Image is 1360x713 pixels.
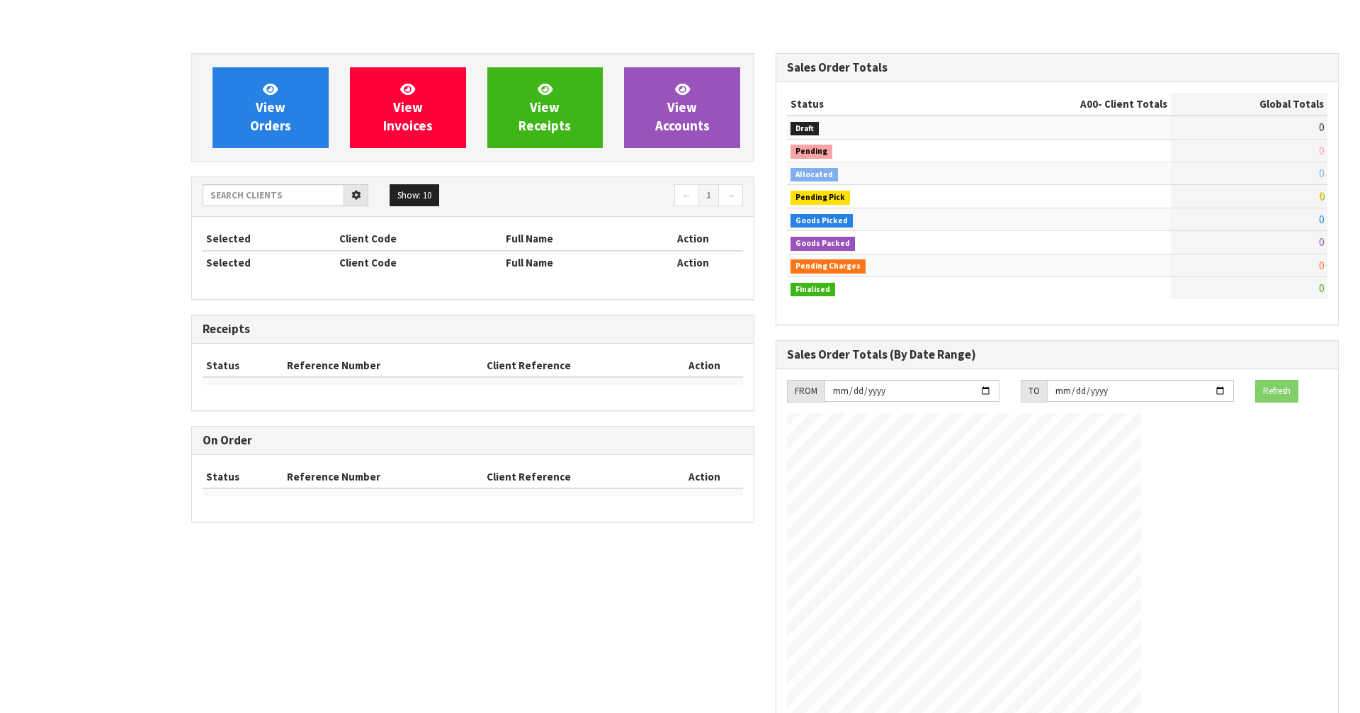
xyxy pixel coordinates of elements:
span: Goods Packed [790,237,855,251]
span: View Receipts [518,81,571,134]
nav: Page navigation [483,184,743,209]
th: Reference Number [283,466,484,488]
h3: Receipts [203,322,743,336]
span: Pending Pick [790,191,850,205]
h3: Sales Order Totals [787,61,1327,74]
button: Show: 10 [390,184,439,207]
span: Goods Picked [790,214,853,228]
span: 0 [1319,235,1324,249]
a: ViewReceipts [487,67,603,148]
th: Action [642,228,743,250]
span: 0 [1319,167,1324,180]
span: Draft [790,122,819,136]
div: TO [1021,380,1047,403]
a: ← [674,184,699,207]
th: - Client Totals [965,93,1171,116]
span: 0 [1319,213,1324,226]
span: 0 [1319,144,1324,157]
a: → [718,184,743,207]
th: Client Reference [483,354,665,377]
span: Finalised [790,283,835,297]
a: ViewAccounts [624,67,740,148]
span: 0 [1319,281,1324,295]
span: View Orders [250,81,291,134]
span: A00 [1080,97,1098,111]
th: Client Reference [483,466,665,488]
span: 0 [1319,189,1324,203]
th: Action [642,251,743,274]
span: 0 [1319,120,1324,134]
span: Allocated [790,168,838,182]
span: View Accounts [655,81,710,134]
th: Status [203,354,283,377]
th: Client Code [336,251,502,274]
button: Refresh [1255,380,1298,403]
a: ViewOrders [212,67,329,148]
input: Search clients [203,184,344,206]
th: Action [665,466,743,488]
th: Status [203,466,283,488]
th: Client Code [336,228,502,250]
h3: Sales Order Totals (By Date Range) [787,348,1327,361]
span: Pending [790,145,832,159]
th: Full Name [502,228,642,250]
span: 0 [1319,259,1324,272]
th: Status [787,93,965,116]
th: Selected [203,251,336,274]
th: Global Totals [1171,93,1327,116]
th: Selected [203,228,336,250]
th: Reference Number [283,354,484,377]
a: ViewInvoices [350,67,466,148]
span: Pending Charges [790,259,866,274]
a: 1 [698,184,719,207]
h3: On Order [203,434,743,447]
div: FROM [787,380,824,403]
th: Action [665,354,743,377]
th: Full Name [502,251,642,274]
span: View Invoices [383,81,433,134]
